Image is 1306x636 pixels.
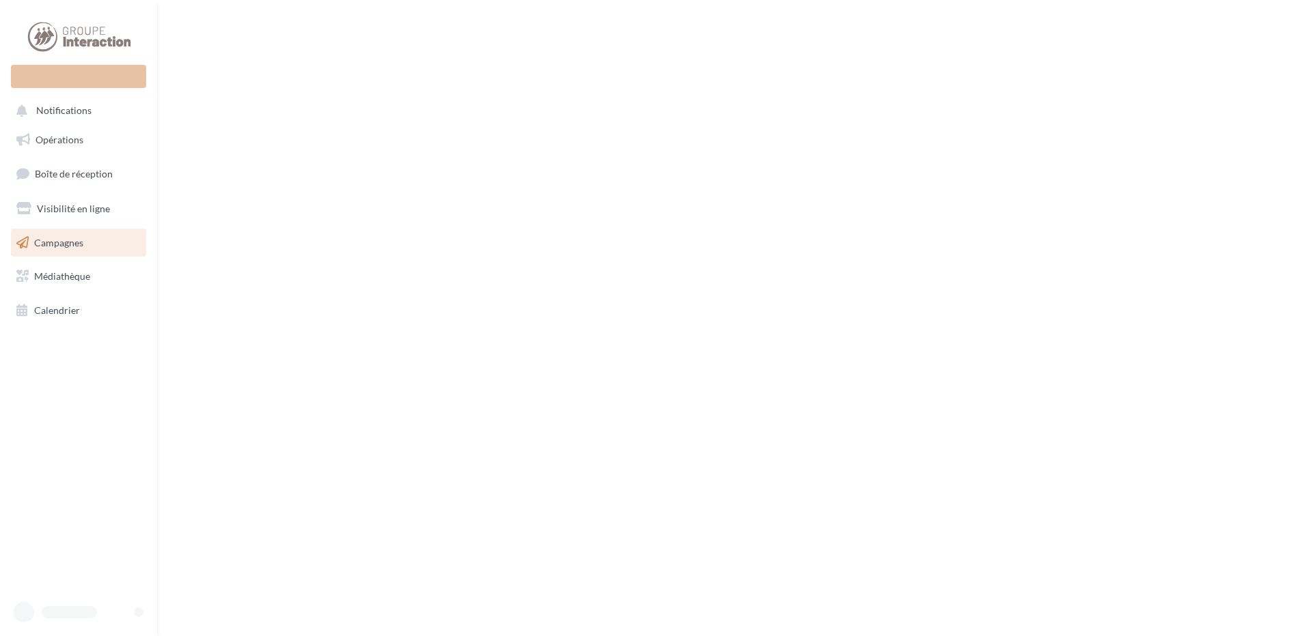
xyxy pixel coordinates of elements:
a: Visibilité en ligne [8,194,149,223]
span: Campagnes [34,236,83,248]
span: Visibilité en ligne [37,203,110,214]
span: Opérations [36,134,83,145]
a: Calendrier [8,296,149,325]
span: Boîte de réception [35,168,113,179]
a: Boîte de réception [8,159,149,188]
a: Opérations [8,126,149,154]
span: Calendrier [34,304,80,316]
span: Médiathèque [34,270,90,282]
a: Médiathèque [8,262,149,291]
a: Campagnes [8,229,149,257]
div: Nouvelle campagne [11,65,146,88]
span: Notifications [36,105,92,117]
